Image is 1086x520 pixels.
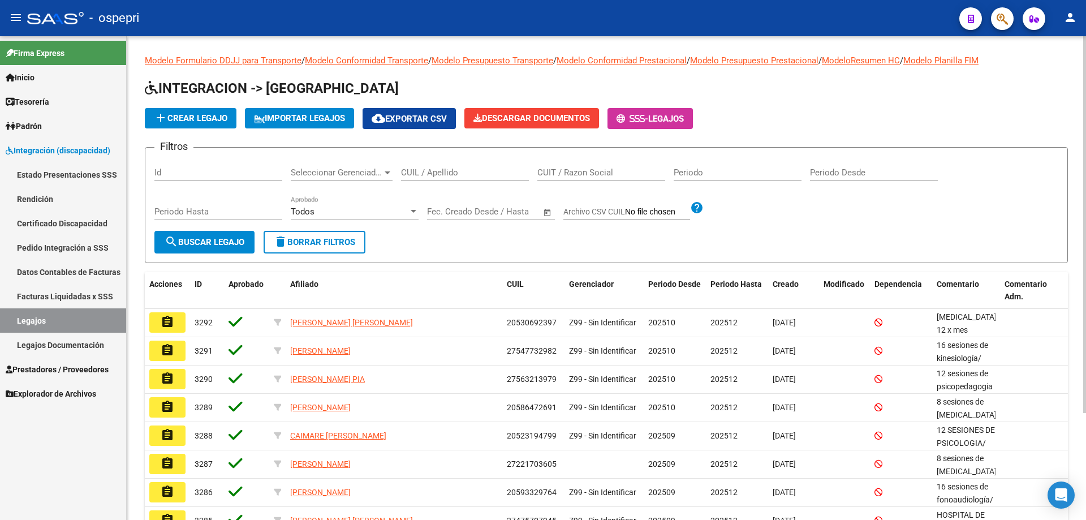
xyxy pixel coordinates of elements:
span: Z99 - Sin Identificar [569,318,636,327]
span: 3290 [195,375,213,384]
span: [DATE] [773,375,796,384]
span: Creado [773,280,799,289]
mat-icon: assignment [161,315,174,329]
a: Modelo Planilla FIM [903,55,979,66]
span: Todos [291,207,314,217]
a: Modelo Conformidad Prestacional [557,55,687,66]
mat-icon: cloud_download [372,111,385,125]
span: - [617,114,648,124]
datatable-header-cell: Gerenciador [564,272,644,310]
span: 3292 [195,318,213,327]
span: Padrón [6,120,42,132]
span: [DATE] [773,488,796,497]
span: 202512 [710,459,738,469]
button: Open calendar [541,206,554,219]
button: Descargar Documentos [464,108,599,128]
datatable-header-cell: Afiliado [286,272,502,310]
a: Modelo Conformidad Transporte [305,55,428,66]
span: 202509 [648,459,675,469]
span: 202512 [710,403,738,412]
span: - ospepri [89,6,139,31]
span: 20586472691 [507,403,557,412]
span: Legajos [648,114,684,124]
span: [DATE] [773,346,796,355]
span: Gerenciador [569,280,614,289]
span: Seleccionar Gerenciador [291,167,382,178]
a: Modelo Formulario DDJJ para Transporte [145,55,301,66]
span: 202512 [710,488,738,497]
span: 3289 [195,403,213,412]
span: Exportar CSV [372,114,447,124]
span: Buscar Legajo [165,237,244,247]
span: [PERSON_NAME] [290,488,351,497]
datatable-header-cell: Comentario [932,272,1000,310]
span: 8 sesiones de psicomotricidad. pianelli danna. 12 fonoaudiologia. gomez noelia 12 sesiones de psi... [937,397,999,509]
h3: Filtros [154,139,193,154]
mat-icon: assignment [161,343,174,357]
input: Fecha fin [483,207,538,217]
button: IMPORTAR LEGAJOS [245,108,354,128]
span: Integración (discapacidad) [6,144,110,157]
datatable-header-cell: ID [190,272,224,310]
button: Borrar Filtros [264,231,365,253]
span: 202510 [648,318,675,327]
span: 202510 [648,346,675,355]
span: Comentario [937,280,979,289]
mat-icon: delete [274,235,287,248]
datatable-header-cell: Acciones [145,272,190,310]
span: 202510 [648,403,675,412]
span: Afiliado [290,280,318,289]
mat-icon: assignment [161,372,174,385]
span: Z99 - Sin Identificar [569,375,636,384]
span: [PERSON_NAME] [290,346,351,355]
span: 20523194799 [507,431,557,440]
span: Firma Express [6,47,64,59]
span: Aprobado [229,280,264,289]
span: [PERSON_NAME] [290,403,351,412]
mat-icon: assignment [161,457,174,470]
span: CUIL [507,280,524,289]
span: Dependencia [874,280,922,289]
span: 202512 [710,431,738,440]
datatable-header-cell: Periodo Desde [644,272,706,310]
span: [DATE] [773,403,796,412]
span: Modificado [824,280,864,289]
datatable-header-cell: Dependencia [870,272,932,310]
mat-icon: person [1063,11,1077,24]
span: [DATE] [773,318,796,327]
span: Acciones [149,280,182,289]
span: Z99 - Sin Identificar [569,346,636,355]
span: 27563213979 [507,375,557,384]
span: 202509 [648,488,675,497]
span: [PERSON_NAME] [290,459,351,469]
span: 202510 [648,375,675,384]
span: Psicomotricidad 12 x mes octubre/diciembre 2025 Lic Diaz Natalia. Psicopedgogia 10 x mes octubre/... [937,312,999,424]
datatable-header-cell: Creado [768,272,819,310]
mat-icon: help [690,201,704,214]
span: Borrar Filtros [274,237,355,247]
mat-icon: assignment [161,428,174,442]
mat-icon: add [154,111,167,124]
span: 20593329764 [507,488,557,497]
span: [PERSON_NAME] [PERSON_NAME] [290,318,413,327]
a: Modelo Presupuesto Transporte [432,55,553,66]
span: ID [195,280,202,289]
datatable-header-cell: Comentario Adm. [1000,272,1068,310]
div: Open Intercom Messenger [1048,482,1075,509]
span: 3287 [195,459,213,469]
span: Inicio [6,71,35,84]
button: -Legajos [607,108,693,129]
span: 27221703605 [507,459,557,469]
input: Archivo CSV CUIL [625,207,690,217]
mat-icon: assignment [161,400,174,414]
span: Tesorería [6,96,49,108]
span: 3291 [195,346,213,355]
span: 202512 [710,318,738,327]
span: Z99 - Sin Identificar [569,488,636,497]
span: [DATE] [773,431,796,440]
datatable-header-cell: Aprobado [224,272,269,310]
span: Prestadores / Proveedores [6,363,109,376]
mat-icon: menu [9,11,23,24]
span: 16 sesiones de kinesiología/ Torres Daiana / 2/10/25 [937,341,997,388]
datatable-header-cell: CUIL [502,272,564,310]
